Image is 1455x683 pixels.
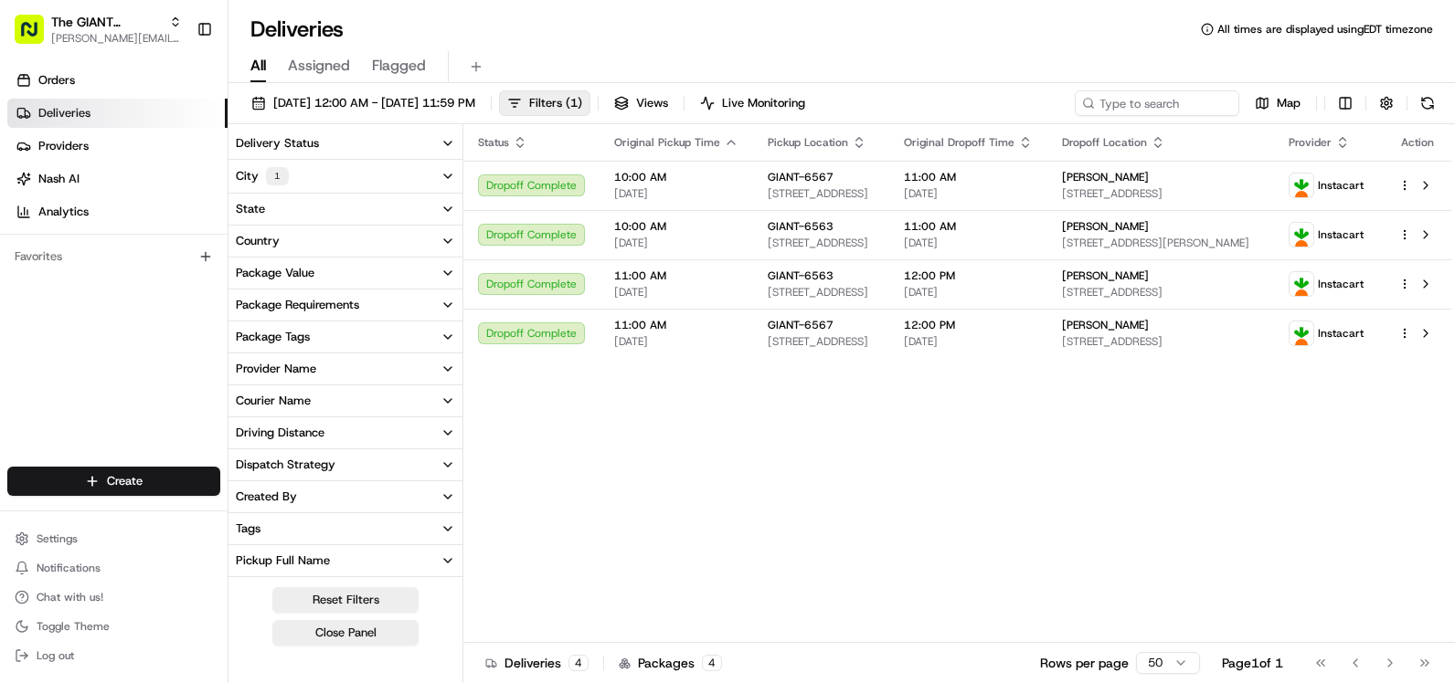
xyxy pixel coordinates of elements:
span: [STREET_ADDRESS] [1062,285,1260,299]
a: Providers [7,131,228,161]
span: GIANT-6567 [768,318,834,332]
span: [PERSON_NAME] [1062,219,1149,234]
button: Provider Name [228,353,462,384]
span: [DATE] [614,186,738,201]
div: Courier Name [236,393,311,409]
button: Filters(1) [499,90,590,116]
button: Country [228,226,462,257]
span: Create [107,473,143,489]
span: [DATE] [614,236,738,250]
button: Chat with us! [7,584,220,610]
img: Nash [18,18,55,55]
button: Reset Filters [272,587,419,613]
img: profile_instacart_ahold_partner.png [1290,173,1313,197]
span: 10:00 AM [614,170,738,184]
p: Welcome 👋 [18,73,333,102]
button: Map [1247,90,1309,116]
input: Clear [48,118,302,137]
button: [PERSON_NAME][EMAIL_ADDRESS][PERSON_NAME][DOMAIN_NAME] [51,31,182,46]
div: Package Tags [236,329,310,345]
span: Views [636,95,668,111]
span: ( 1 ) [566,95,582,111]
span: [DATE] [904,334,1033,349]
span: Dropoff Location [1062,135,1147,150]
span: 12:00 PM [904,318,1033,332]
span: Map [1277,95,1301,111]
img: profile_instacart_ahold_partner.png [1290,272,1313,296]
div: Provider Name [236,361,316,377]
button: Delivery Status [228,128,462,159]
button: City1 [228,160,462,193]
span: [DATE] [614,285,738,299]
span: [PERSON_NAME] [1062,268,1149,283]
p: Rows per page [1040,654,1129,672]
div: Action [1398,135,1437,150]
span: Chat with us! [37,590,103,604]
div: 1 [266,167,289,185]
span: Instacart [1318,277,1364,291]
div: Tags [236,520,260,537]
div: Country [236,233,280,249]
button: Settings [7,526,220,552]
span: [DATE] [904,285,1033,299]
div: 4 [568,655,589,671]
span: Original Pickup Time [614,135,720,150]
span: Status [478,135,509,150]
div: Deliveries [485,654,589,672]
a: Analytics [7,197,228,226]
button: The GIANT Company[PERSON_NAME][EMAIL_ADDRESS][PERSON_NAME][DOMAIN_NAME] [7,7,189,51]
span: All times are displayed using EDT timezone [1217,22,1433,37]
button: Package Value [228,257,462,289]
div: City [236,167,289,185]
span: Assigned [288,55,350,77]
span: [STREET_ADDRESS] [768,186,875,201]
span: [STREET_ADDRESS] [768,285,875,299]
span: Original Dropoff Time [904,135,1014,150]
span: Filters [529,95,582,111]
div: Start new chat [62,174,300,193]
span: 12:00 PM [904,268,1033,283]
span: Log out [37,648,74,663]
span: Flagged [372,55,426,77]
div: Dispatch Strategy [236,457,335,473]
button: Notifications [7,555,220,581]
span: Toggle Theme [37,619,110,634]
span: The GIANT Company [51,13,162,31]
button: Pickup Full Name [228,545,462,576]
span: All [250,55,266,77]
button: Toggle Theme [7,614,220,639]
button: Log out [7,643,220,668]
button: Views [606,90,676,116]
div: Page 1 of 1 [1222,654,1283,672]
button: Package Requirements [228,289,462,320]
img: profile_instacart_ahold_partner.png [1290,223,1313,247]
span: Knowledge Base [37,265,140,283]
button: Close Panel [272,620,419,646]
div: State [236,201,265,217]
span: [DATE] [904,236,1033,250]
span: [DATE] [614,334,738,349]
span: [STREET_ADDRESS] [768,236,875,250]
span: [DATE] 12:00 AM - [DATE] 11:59 PM [273,95,475,111]
span: Pylon [182,310,221,323]
span: Notifications [37,561,101,575]
span: Live Monitoring [722,95,805,111]
span: Provider [1289,135,1332,150]
span: 11:00 AM [904,219,1033,234]
span: Instacart [1318,227,1364,242]
a: Nash AI [7,164,228,194]
div: Pickup Full Name [236,552,330,569]
button: Create [7,467,220,496]
span: 11:00 AM [614,318,738,332]
div: Delivery Status [236,135,319,152]
a: Powered byPylon [129,309,221,323]
span: Pickup Location [768,135,848,150]
button: Tags [228,513,462,544]
button: State [228,194,462,225]
div: 4 [702,655,722,671]
span: Orders [38,72,75,89]
span: 10:00 AM [614,219,738,234]
div: Package Value [236,265,314,281]
a: Deliveries [7,99,228,128]
span: Providers [38,138,89,154]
